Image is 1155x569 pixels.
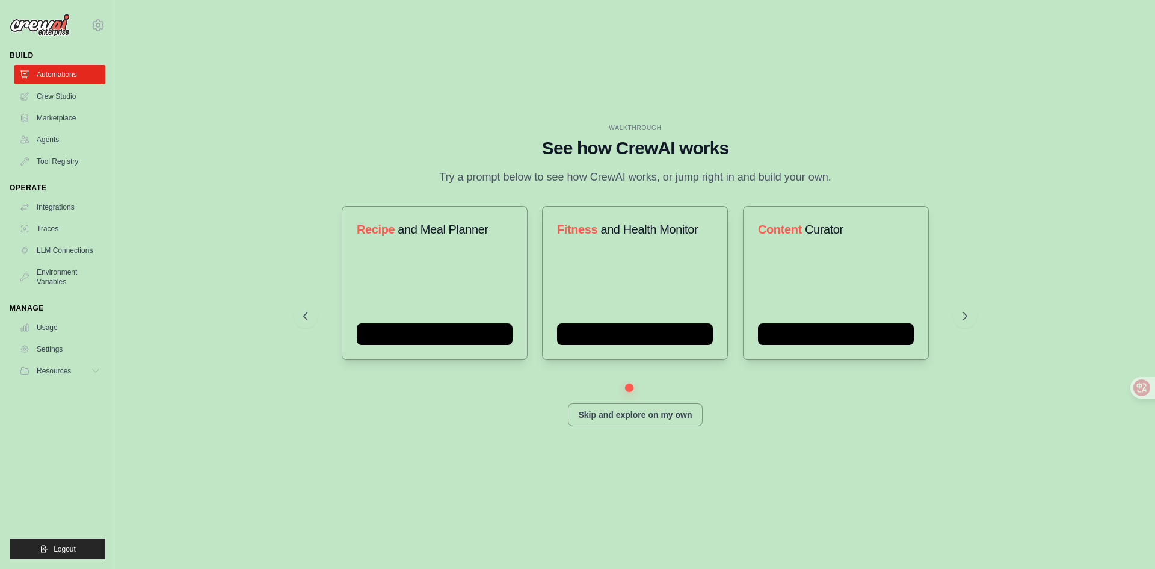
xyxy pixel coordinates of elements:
span: Fitness [557,223,597,236]
span: Resources [37,366,71,376]
h1: See how CrewAI works [303,137,967,159]
a: Automations [14,65,105,84]
span: and Meal Planner [398,223,488,236]
div: Operate [10,183,105,193]
a: Tool Registry [14,152,105,171]
button: Try it now [557,323,713,345]
button: Logout [10,539,105,559]
button: Skip and explore on my own [568,403,702,426]
div: Build [10,51,105,60]
button: Resources [14,361,105,381]
a: Settings [14,340,105,359]
a: Agents [14,130,105,149]
a: Marketplace [14,108,105,128]
div: Manage [10,303,105,313]
a: Environment Variables [14,263,105,291]
span: and Health Monitor [601,223,698,236]
span: Content [758,223,802,236]
p: Try a prompt below to see how CrewAI works, or jump right in and build your own. [433,169,837,186]
span: Curator [805,223,843,236]
img: Logo [10,14,70,37]
div: WALKTHROUGH [303,123,967,132]
a: Usage [14,318,105,337]
a: Integrations [14,197,105,217]
a: Crew Studio [14,87,105,106]
span: Logout [54,544,76,554]
button: Try it now [758,323,914,345]
button: Try it now [357,323,513,345]
a: Traces [14,219,105,238]
a: LLM Connections [14,241,105,260]
span: Recipe [357,223,395,236]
